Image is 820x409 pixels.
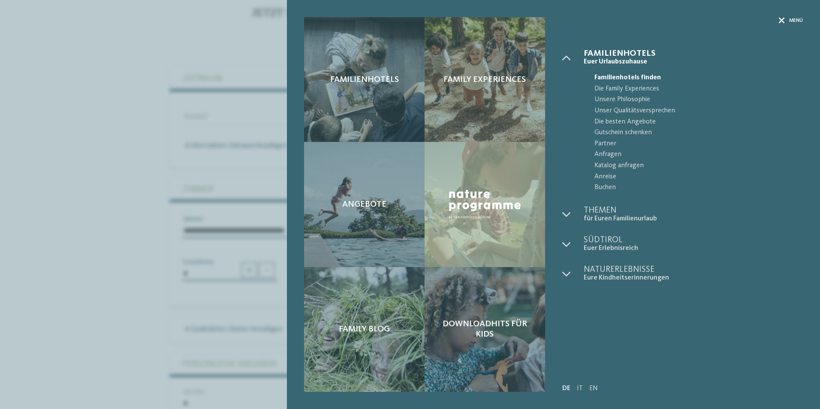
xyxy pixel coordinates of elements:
span: Angebote [342,199,386,210]
span: für Euren Familienurlaub [584,215,803,223]
a: AKI: Alles, was das Kinderherz begehrt Familienhotels [304,17,425,142]
span: Die besten Angebote [594,117,803,128]
a: AKI: Alles, was das Kinderherz begehrt Family Blog [304,267,425,392]
a: DE [562,385,570,392]
img: Nature Programme [446,187,524,222]
span: Eure Kindheitserinnerungen [584,274,803,282]
a: Familienhotels finden [584,72,803,84]
a: Naturerlebnisse Eure Kindheitserinnerungen [584,265,803,282]
span: Euer Urlaubszuhause [584,58,803,66]
span: Naturerlebnisse [584,265,803,274]
span: Anreise [594,171,803,183]
a: AKI: Alles, was das Kinderherz begehrt Family Experiences [425,17,545,142]
span: Südtirol [584,236,803,244]
span: Unsere Philosophie [594,94,803,105]
a: IT [577,385,583,392]
a: Buchen [584,182,803,193]
a: Familienhotels Euer Urlaubszuhause [584,49,803,66]
a: Unsere Philosophie [584,94,803,105]
a: AKI: Alles, was das Kinderherz begehrt Nature Programme [425,142,545,267]
span: Themen [584,206,803,215]
span: Downloadhits für Kids [433,319,537,340]
a: Gutschein schenken [584,127,803,138]
span: Katalog anfragen [594,160,803,171]
a: Anfragen [584,149,803,160]
a: Unser Qualitätsversprechen [584,105,803,117]
span: Die Family Experiences [594,84,803,95]
a: Anreise [584,171,803,183]
span: Familienhotels [584,49,803,58]
span: Anfragen [594,149,803,160]
a: Südtirol Euer Erlebnisreich [584,236,803,253]
a: Katalog anfragen [584,160,803,171]
span: Unser Qualitätsversprechen [594,105,803,117]
span: Familienhotels [330,75,399,85]
span: Family Experiences [443,75,526,85]
span: Partner [594,138,803,150]
a: Die Family Experiences [584,84,803,95]
a: Die besten Angebote [584,117,803,128]
a: Themen für Euren Familienurlaub [584,206,803,223]
span: Gutschein schenken [594,127,803,138]
a: Partner [584,138,803,150]
span: Familienhotels finden [594,72,803,84]
span: Euer Erlebnisreich [584,244,803,253]
a: AKI: Alles, was das Kinderherz begehrt Angebote [304,142,425,267]
span: Family Blog [339,324,390,334]
span: Buchen [594,182,803,193]
a: EN [589,385,598,392]
a: AKI: Alles, was das Kinderherz begehrt Downloadhits für Kids [425,267,545,392]
span: Menü [789,17,803,24]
